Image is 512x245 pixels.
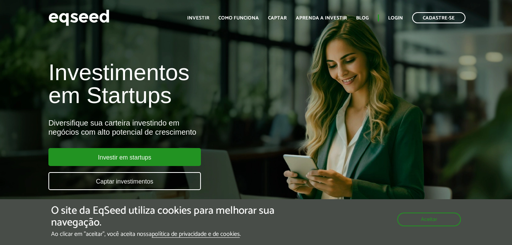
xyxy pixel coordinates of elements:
[296,16,347,21] a: Aprenda a investir
[397,213,461,226] button: Aceitar
[152,231,240,238] a: política de privacidade e de cookies
[48,172,201,190] a: Captar investimentos
[48,61,293,107] h1: Investimentos em Startups
[356,16,369,21] a: Blog
[48,118,293,137] div: Diversifique sua carteira investindo em negócios com alto potencial de crescimento
[218,16,259,21] a: Como funciona
[48,8,109,28] img: EqSeed
[412,12,465,23] a: Cadastre-se
[51,230,297,238] p: Ao clicar em "aceitar", você aceita nossa .
[388,16,403,21] a: Login
[48,148,201,166] a: Investir em startups
[268,16,287,21] a: Captar
[51,205,297,229] h5: O site da EqSeed utiliza cookies para melhorar sua navegação.
[187,16,209,21] a: Investir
